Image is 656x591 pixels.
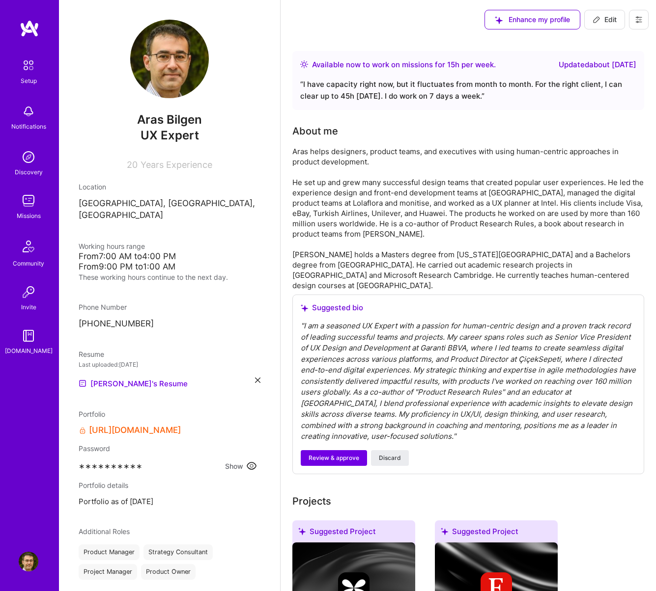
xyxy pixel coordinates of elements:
div: Product Owner [141,564,196,580]
i: icon Close [255,377,260,383]
div: Suggested Project [292,520,415,546]
div: Strategy Consultant [143,544,213,560]
div: Discovery [15,167,43,177]
button: Show [222,459,260,472]
img: teamwork [19,191,38,211]
div: Last uploaded: [DATE] [79,359,260,370]
div: " I am a seasoned UX Expert with a passion for human-centric design and a proven track record of ... [301,321,636,442]
span: 15 [447,60,455,69]
span: Phone Number [79,303,127,311]
div: Projects [292,494,331,509]
span: Edit [593,15,617,25]
p: [GEOGRAPHIC_DATA], [GEOGRAPHIC_DATA], [GEOGRAPHIC_DATA] [79,198,260,221]
div: Updated about [DATE] [559,59,636,71]
span: Portfolio as of [DATE] [79,496,260,507]
div: Suggested bio [301,303,636,313]
span: Years Experience [141,160,212,170]
span: 20 [127,160,138,170]
div: Suggested Project [435,520,558,546]
img: guide book [19,326,38,346]
span: Aras Bilgen [79,112,260,127]
span: ∗∗∗∗∗∗∗∗∗∗ [79,461,143,471]
div: Product Manager [79,544,140,560]
div: From 7:00 AM to 4:00 PM [79,251,260,262]
img: setup [18,55,39,76]
div: These working hours continue to the next day. [79,272,260,282]
button: Review & approve [301,450,367,466]
img: Availability [300,60,308,68]
img: discovery [19,147,38,167]
div: Missions [17,211,41,221]
div: Portfolio details [79,480,260,490]
i: icon SuggestedTeams [441,528,448,535]
span: Review & approve [309,454,359,462]
div: Community [13,258,44,269]
div: Aras helps designers, product teams, and executives with using human-centric approaches in produc... [292,146,644,291]
img: logo [20,20,39,37]
a: User Avatar [16,552,41,571]
div: Password [79,443,260,454]
span: Working hours range [79,242,145,250]
div: Project Manager [79,564,137,580]
div: About me [292,124,338,138]
span: Resume [79,350,104,358]
img: bell [19,102,38,121]
div: Setup [21,76,37,86]
img: Resume [79,379,86,387]
div: Invite [21,302,36,312]
img: Invite [19,282,38,302]
i: icon SuggestedTeams [298,528,306,535]
p: [PHONE_NUMBER] [79,318,260,330]
button: Edit [584,10,625,29]
a: [URL][DOMAIN_NAME] [89,425,181,435]
span: UX Expert [141,128,199,142]
a: [PERSON_NAME]'s Resume [79,377,188,389]
div: From 9:00 PM to 1:00 AM [79,262,260,272]
img: Community [17,235,40,258]
span: Additional Roles [79,527,130,536]
span: Portfolio [79,410,105,418]
img: User Avatar [130,20,209,98]
div: [DOMAIN_NAME] [5,346,53,356]
div: Location [79,182,260,192]
div: Notifications [11,121,46,132]
button: Discard [371,450,409,466]
i: icon SuggestedTeams [301,304,308,312]
div: Available now to work on missions for h per week . [312,59,496,71]
img: User Avatar [19,552,38,571]
div: “ I have capacity right now, but it fluctuates from month to month. For the right client, I can c... [300,79,636,102]
span: Discard [379,454,401,462]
